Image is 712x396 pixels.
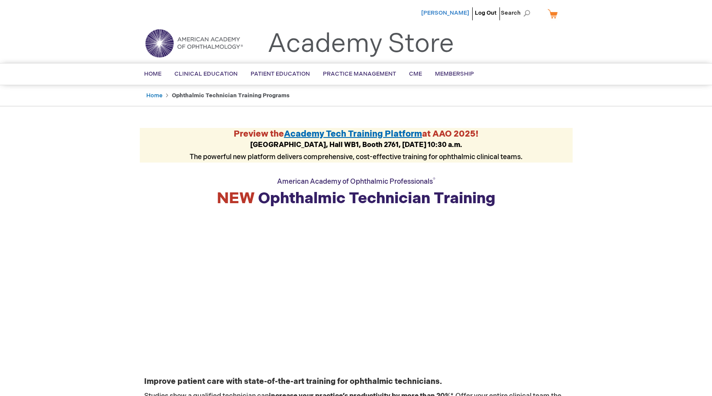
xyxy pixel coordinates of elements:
[234,129,478,139] strong: Preview the at AAO 2025!
[217,189,496,208] strong: Ophthalmic Technician Training
[144,377,442,386] strong: Improve patient care with state-of-the-art training for ophthalmic technicians.
[250,141,462,149] strong: [GEOGRAPHIC_DATA], Hall WB1, Booth 2761, [DATE] 10:30 a.m.
[284,129,422,139] a: Academy Tech Training Platform
[144,70,161,77] span: Home
[323,70,396,77] span: Practice Management
[172,92,290,99] strong: Ophthalmic Technician Training Programs
[174,70,238,77] span: Clinical Education
[146,92,162,99] a: Home
[421,10,469,16] a: [PERSON_NAME]
[409,70,422,77] span: CME
[277,178,435,186] span: American Academy of Ophthalmic Professionals
[435,70,474,77] span: Membership
[217,189,255,208] span: NEW
[501,4,534,22] span: Search
[267,29,454,60] a: Academy Store
[475,10,496,16] a: Log Out
[190,141,522,161] span: The powerful new platform delivers comprehensive, cost-effective training for ophthalmic clinical...
[251,70,310,77] span: Patient Education
[433,177,435,182] sup: ®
